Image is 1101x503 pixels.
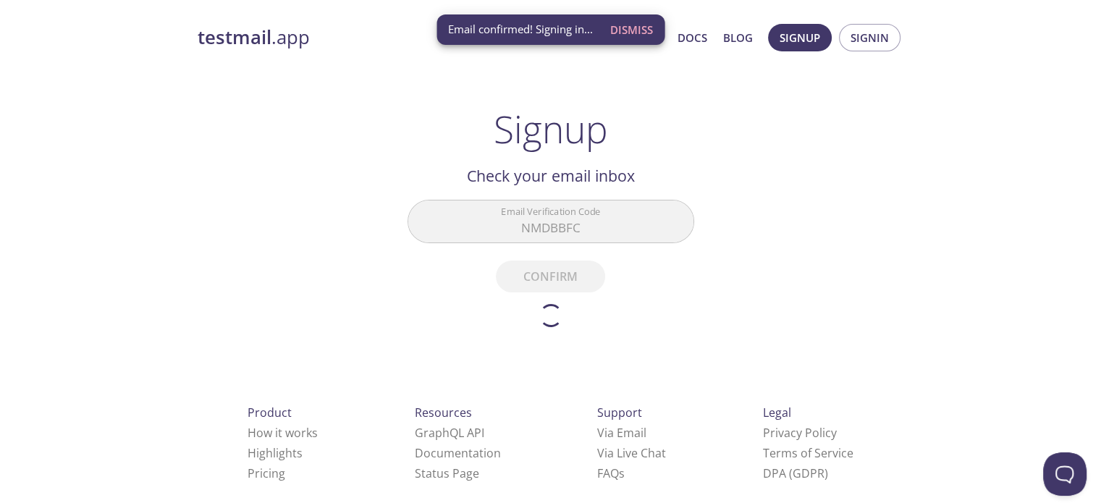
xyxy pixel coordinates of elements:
[604,16,659,43] button: Dismiss
[198,25,271,50] strong: testmail
[763,445,853,461] a: Terms of Service
[198,25,538,50] a: testmail.app
[763,405,791,420] span: Legal
[597,405,642,420] span: Support
[597,425,646,441] a: Via Email
[597,445,666,461] a: Via Live Chat
[415,445,501,461] a: Documentation
[248,405,292,420] span: Product
[763,465,828,481] a: DPA (GDPR)
[1043,452,1087,496] iframe: Help Scout Beacon - Open
[494,107,608,151] h1: Signup
[610,20,653,39] span: Dismiss
[839,24,900,51] button: Signin
[763,425,837,441] a: Privacy Policy
[678,28,707,47] a: Docs
[851,28,889,47] span: Signin
[768,24,832,51] button: Signup
[415,425,484,441] a: GraphQL API
[597,465,625,481] a: FAQ
[248,425,318,441] a: How it works
[780,28,820,47] span: Signup
[248,465,285,481] a: Pricing
[415,405,472,420] span: Resources
[723,28,753,47] a: Blog
[619,465,625,481] span: s
[415,465,479,481] a: Status Page
[448,22,593,37] span: Email confirmed! Signing in...
[408,164,694,188] h2: Check your email inbox
[248,445,303,461] a: Highlights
